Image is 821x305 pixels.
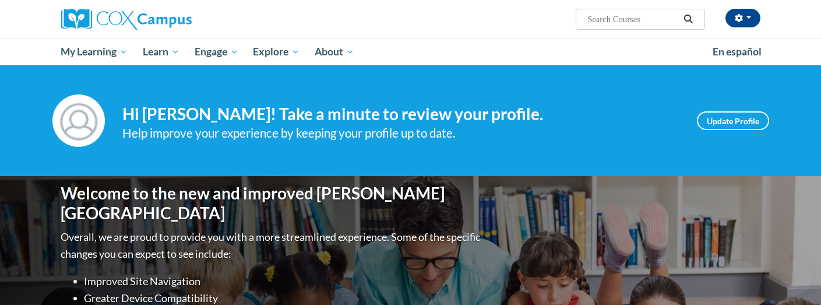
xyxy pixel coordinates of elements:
[245,38,307,65] a: Explore
[135,38,187,65] a: Learn
[195,45,238,59] span: Engage
[307,38,362,65] a: About
[774,258,812,296] iframe: Button to launch messaging window
[713,45,762,58] span: En español
[122,104,679,124] h4: Hi [PERSON_NAME]! Take a minute to review your profile.
[61,45,128,59] span: My Learning
[61,229,484,262] p: Overall, we are proud to provide you with a more streamlined experience. Some of the specific cha...
[187,38,246,65] a: Engage
[122,124,679,143] div: Help improve your experience by keeping your profile up to date.
[61,9,192,30] img: Cox Campus
[679,12,697,26] button: Search
[315,45,354,59] span: About
[61,184,484,223] h1: Welcome to the new and improved [PERSON_NAME][GEOGRAPHIC_DATA]
[253,45,299,59] span: Explore
[705,40,769,64] a: En español
[54,38,136,65] a: My Learning
[84,273,484,290] li: Improved Site Navigation
[143,45,179,59] span: Learn
[725,9,760,27] button: Account Settings
[586,12,679,26] input: Search Courses
[44,38,778,65] div: Main menu
[52,94,105,147] img: Profile Image
[697,111,769,130] a: Update Profile
[61,9,283,30] a: Cox Campus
